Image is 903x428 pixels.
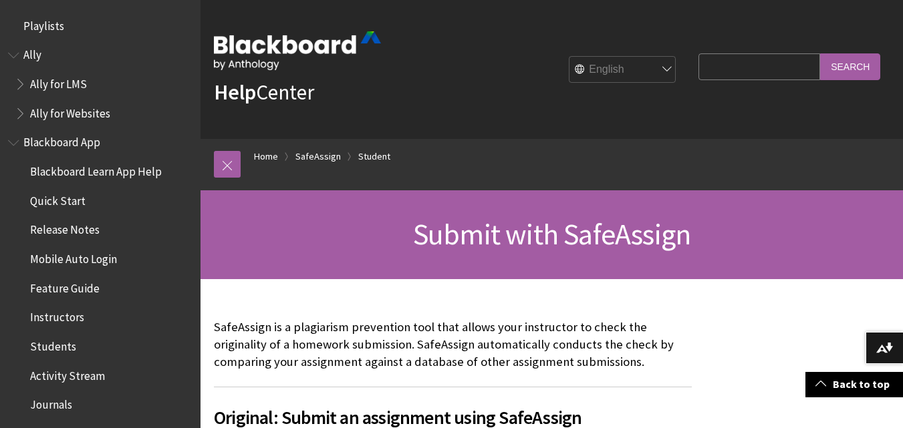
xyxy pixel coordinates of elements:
[30,365,105,383] span: Activity Stream
[30,248,117,266] span: Mobile Auto Login
[569,57,676,83] select: Site Language Selector
[30,335,76,353] span: Students
[8,15,192,37] nav: Book outline for Playlists
[30,306,84,325] span: Instructors
[8,44,192,125] nav: Book outline for Anthology Ally Help
[30,190,86,208] span: Quick Start
[413,216,690,252] span: Submit with SafeAssign
[30,160,162,178] span: Blackboard Learn App Help
[214,79,314,105] a: HelpCenter
[358,148,390,165] a: Student
[295,148,341,165] a: SafeAssign
[30,277,100,295] span: Feature Guide
[214,79,256,105] strong: Help
[820,53,880,79] input: Search
[23,15,64,33] span: Playlists
[23,44,41,62] span: Ally
[254,148,278,165] a: Home
[23,132,100,150] span: Blackboard App
[214,318,692,371] p: SafeAssign is a plagiarism prevention tool that allows your instructor to check the originality o...
[30,394,72,412] span: Journals
[30,102,110,120] span: Ally for Websites
[805,372,903,397] a: Back to top
[30,73,87,91] span: Ally for LMS
[214,31,381,70] img: Blackboard by Anthology
[30,219,100,237] span: Release Notes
